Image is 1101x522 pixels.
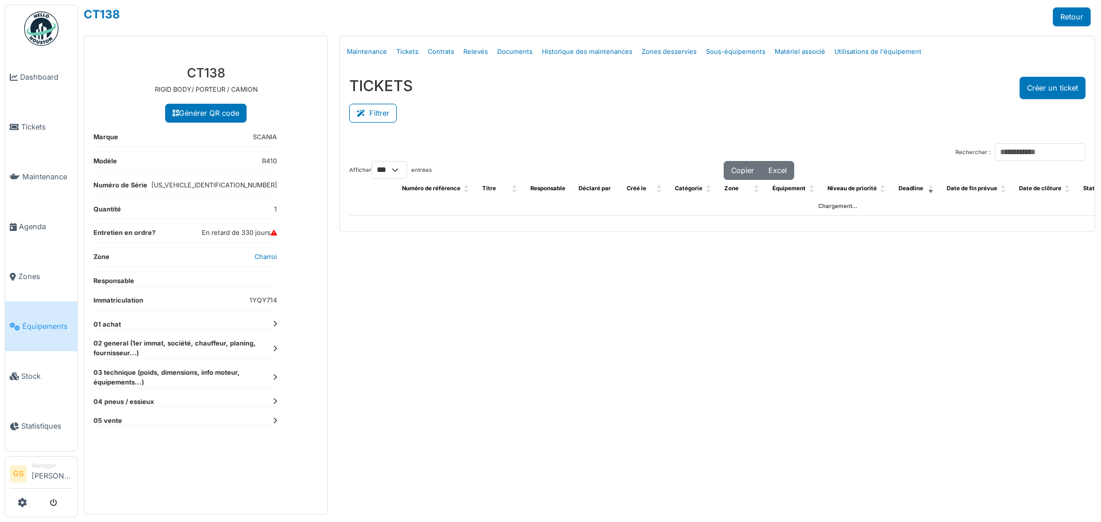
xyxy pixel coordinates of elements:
[32,461,73,470] div: Manager
[24,11,58,46] img: Badge_color-CXgf-gQk.svg
[768,166,787,175] span: Excel
[255,253,277,261] a: Charroi
[253,132,277,142] dd: SCANIA
[5,252,77,301] a: Zones
[537,38,637,65] a: Historique des maintenances
[724,161,762,180] button: Copier
[1019,185,1061,191] span: Date de clôture
[32,461,73,486] li: [PERSON_NAME]
[93,132,118,147] dt: Marque
[5,102,77,152] a: Tickets
[22,171,73,182] span: Maintenance
[1001,180,1008,198] span: Date de fin prévue: Activate to sort
[1020,77,1086,99] button: Créer un ticket
[10,461,73,489] a: GS Manager[PERSON_NAME]
[349,161,432,179] label: Afficher entrées
[512,180,519,198] span: Titre: Activate to sort
[93,252,110,266] dt: Zone
[18,271,73,282] span: Zones
[202,228,277,238] dd: En retard de 330 jours
[947,185,997,191] span: Date de fin prévue
[731,166,754,175] span: Copier
[770,38,830,65] a: Matériel associé
[579,185,611,191] span: Déclaré par
[5,202,77,252] a: Agenda
[392,38,423,65] a: Tickets
[1053,7,1091,26] a: Retour
[5,301,77,351] a: Équipements
[423,38,459,65] a: Contrats
[899,185,923,191] span: Deadline
[20,72,73,83] span: Dashboard
[827,185,877,191] span: Niveau de priorité
[5,152,77,202] a: Maintenance
[151,180,277,190] dd: [US_VEHICLE_IDENTIFICATION_NUMBER]
[482,185,496,191] span: Titre
[249,296,277,305] dd: 1YQY714
[21,121,73,132] span: Tickets
[21,371,73,382] span: Stock
[349,77,413,95] h3: TICKETS
[402,185,460,191] span: Numéro de référence
[349,104,397,123] button: Filtrer
[93,296,143,310] dt: Immatriculation
[754,180,761,198] span: Zone: Activate to sort
[1083,185,1100,191] span: Statut
[637,38,701,65] a: Zones desservies
[342,38,392,65] a: Maintenance
[262,156,277,166] dd: R410
[955,148,991,157] label: Rechercher :
[93,276,134,286] dt: Responsable
[772,185,806,191] span: Équipement
[706,180,713,198] span: Catégorie: Activate to sort
[5,401,77,451] a: Statistiques
[93,416,277,426] dt: 05 vente
[530,185,565,191] span: Responsable
[93,205,121,219] dt: Quantité
[880,180,887,198] span: Niveau de priorité: Activate to sort
[701,38,770,65] a: Sous-équipements
[21,421,73,431] span: Statistiques
[493,38,537,65] a: Documents
[93,339,277,358] dt: 02 general (1er immat, société, chauffeur, planing, fournisseur...)
[165,104,247,123] a: Générer QR code
[830,38,926,65] a: Utilisations de l'équipement
[372,161,407,179] select: Afficherentrées
[84,7,120,21] a: CT138
[10,465,27,482] li: GS
[93,156,117,171] dt: Modèle
[5,52,77,102] a: Dashboard
[19,221,73,232] span: Agenda
[627,185,646,191] span: Créé le
[93,368,277,387] dt: 03 technique (poids, dimensions, info moteur, équipements...)
[1065,180,1072,198] span: Date de clôture: Activate to sort
[22,321,73,332] span: Équipements
[93,397,277,407] dt: 04 pneus / essieux
[93,320,277,329] dt: 01 achat
[657,180,663,198] span: Créé le: Activate to sort
[724,185,739,191] span: Zone
[93,180,147,195] dt: Numéro de Série
[464,180,471,198] span: Numéro de référence: Activate to sort
[459,38,493,65] a: Relevés
[675,185,702,191] span: Catégorie
[274,205,277,214] dd: 1
[93,228,155,242] dt: Entretien en ordre?
[93,85,318,95] p: RIGID BODY/ PORTEUR / CAMION
[809,180,816,198] span: Équipement: Activate to sort
[928,180,935,198] span: Deadline: Activate to remove sorting
[761,161,794,180] button: Excel
[5,351,77,401] a: Stock
[93,65,318,80] h3: CT138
